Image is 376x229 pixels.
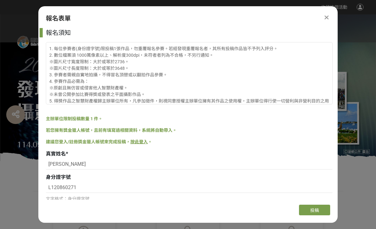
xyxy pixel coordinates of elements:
div: 1. 每位參賽者(身份證字號)限投稿1張作品，勿重覆報名參賽。若經發現重覆報名者，其所有投稿作品皆不予列入評分。 2. 數位檔案須 1000萬像素以上、解析度300dpi，未符者者列為不合格，不... [46,42,333,104]
span: 身分證字號 [46,174,71,180]
span: 真實姓名 [46,151,66,157]
button: 投稿 [299,205,330,215]
span: 若您擁有獎金獵人帳號，且前有填寫過相關資料，系統將自動帶入。 [46,128,177,133]
span: 收藏這個活動 [321,5,347,10]
span: 報名表單 [46,15,71,22]
span: 文字格式：身分證字號 [46,196,89,201]
span: 。 [148,139,152,144]
span: 投稿 [310,208,319,213]
span: 主辦單位限制投稿數量 1 件。 [46,116,103,121]
span: 建議您登入/註冊獎金獵人帳號來完成投稿， [46,139,130,144]
h1: 2025發現口湖之美攝影比賽 [32,161,344,176]
div: 報名須知 [46,28,333,37]
a: 按此登入 [130,139,148,144]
